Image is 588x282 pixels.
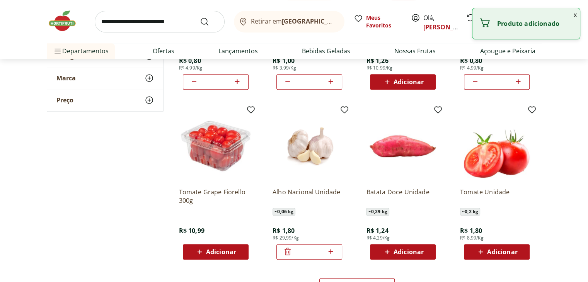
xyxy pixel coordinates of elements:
[423,13,458,32] span: Olá,
[251,18,336,25] span: Retirar em
[200,17,218,26] button: Submit Search
[273,56,295,65] span: R$ 1,00
[56,75,76,82] span: Marca
[366,65,392,71] span: R$ 10,99/Kg
[179,108,252,182] img: Tomate Grape Fiorello 300g
[47,90,163,111] button: Preço
[394,79,424,85] span: Adicionar
[366,108,440,182] img: Batata Doce Unidade
[206,249,236,255] span: Adicionar
[273,226,295,235] span: R$ 1,80
[179,188,252,205] a: Tomate Grape Fiorello 300g
[487,249,517,255] span: Adicionar
[183,244,249,260] button: Adicionar
[273,235,299,241] span: R$ 29,99/Kg
[480,46,535,56] a: Açougue e Peixaria
[460,65,484,71] span: R$ 4,99/Kg
[179,56,201,65] span: R$ 0,80
[273,108,346,182] img: Alho Nacional Unidade
[53,42,109,60] span: Departamentos
[366,14,402,29] span: Meus Favoritos
[273,65,296,71] span: R$ 3,99/Kg
[95,11,225,32] input: search
[460,235,484,241] span: R$ 8,99/Kg
[460,56,482,65] span: R$ 0,80
[366,235,390,241] span: R$ 4,29/Kg
[179,226,205,235] span: R$ 10,99
[234,11,344,32] button: Retirar em[GEOGRAPHIC_DATA]/[GEOGRAPHIC_DATA]
[366,208,389,216] span: ~ 0,29 kg
[218,46,258,56] a: Lançamentos
[354,14,402,29] a: Meus Favoritos
[179,65,203,71] span: R$ 4,99/Kg
[394,249,424,255] span: Adicionar
[423,23,474,31] a: [PERSON_NAME]
[460,208,480,216] span: ~ 0,2 kg
[370,244,436,260] button: Adicionar
[47,9,85,32] img: Hortifruti
[302,46,350,56] a: Bebidas Geladas
[53,42,62,60] button: Menu
[366,226,388,235] span: R$ 1,24
[460,188,533,205] a: Tomate Unidade
[497,20,574,27] p: Produto adicionado
[464,244,530,260] button: Adicionar
[153,46,174,56] a: Ofertas
[56,97,73,104] span: Preço
[370,74,436,90] button: Adicionar
[366,188,440,205] a: Batata Doce Unidade
[282,17,412,25] b: [GEOGRAPHIC_DATA]/[GEOGRAPHIC_DATA]
[273,208,295,216] span: ~ 0,06 kg
[47,68,163,89] button: Marca
[366,56,388,65] span: R$ 1,26
[273,188,346,205] a: Alho Nacional Unidade
[571,8,580,21] button: Fechar notificação
[460,108,533,182] img: Tomate Unidade
[394,46,436,56] a: Nossas Frutas
[460,226,482,235] span: R$ 1,80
